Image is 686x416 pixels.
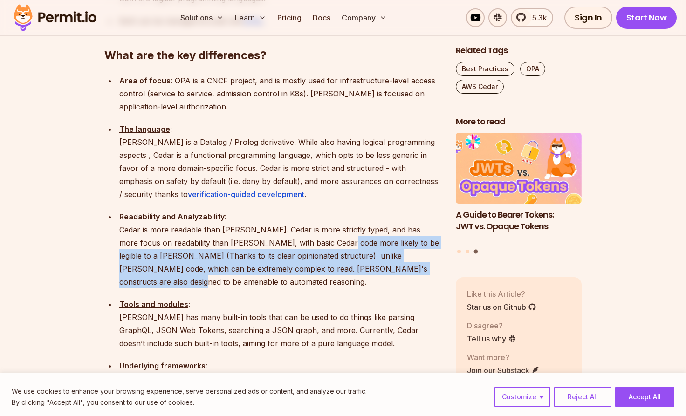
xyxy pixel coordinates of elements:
button: Go to slide 1 [457,250,461,253]
a: Join our Substack [467,365,540,376]
p: : [PERSON_NAME] is a Datalog / Prolog derivative. While also having logical programming aspects ,... [119,123,441,201]
p: : OPA is a CNCF project, and is mostly used for infrastructure-level access control (service to s... [119,74,441,113]
a: Docs [309,8,334,27]
p: Like this Article? [467,288,536,300]
h2: What are the key differences? [104,11,441,63]
button: Go to slide 3 [473,250,478,254]
a: Sign In [564,7,612,29]
div: Posts [456,133,582,255]
a: Tell us why [467,333,516,344]
a: OPA [520,62,545,76]
a: Pricing [274,8,305,27]
p: : Cedar is more readable than [PERSON_NAME]. Cedar is more strictly typed, and has more focus on ... [119,210,441,288]
button: Customize [494,387,550,407]
img: Permit logo [9,2,101,34]
button: Go to slide 2 [466,250,469,253]
strong: Area of focus [119,76,171,85]
li: 3 of 3 [456,133,582,244]
img: A Guide to Bearer Tokens: JWT vs. Opaque Tokens [456,133,582,204]
p: By clicking "Accept All", you consent to our use of cookies. [12,397,367,408]
p: : OPA and [PERSON_NAME] are Go-based, while Cedar is Rust based. These are not dramatic differenc... [119,359,441,411]
span: 5.3k [527,12,547,23]
button: Reject All [554,387,611,407]
button: Learn [231,8,270,27]
h2: More to read [456,116,582,128]
a: Start Now [616,7,677,29]
strong: Tools and modules [119,300,188,309]
a: 5.3k [511,8,553,27]
p: Disagree? [467,320,516,331]
button: Company [338,8,391,27]
button: Solutions [177,8,227,27]
h2: Related Tags [456,45,582,56]
p: Want more? [467,352,540,363]
a: Star us on Github [467,301,536,313]
strong: The language [119,124,170,134]
a: A Guide to Bearer Tokens: JWT vs. Opaque TokensA Guide to Bearer Tokens: JWT vs. Opaque Tokens [456,133,582,244]
p: We use cookies to enhance your browsing experience, serve personalized ads or content, and analyz... [12,386,367,397]
a: Best Practices [456,62,514,76]
p: : [PERSON_NAME] has many built-in tools that can be used to do things like parsing GraphQL, JSON ... [119,298,441,350]
h3: A Guide to Bearer Tokens: JWT vs. Opaque Tokens [456,209,582,232]
a: verification-guided development [188,190,304,199]
strong: Readability and Analyzability [119,212,225,221]
a: AWS Cedar [456,80,504,94]
strong: Underlying frameworks [119,361,206,370]
button: Accept All [615,387,674,407]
